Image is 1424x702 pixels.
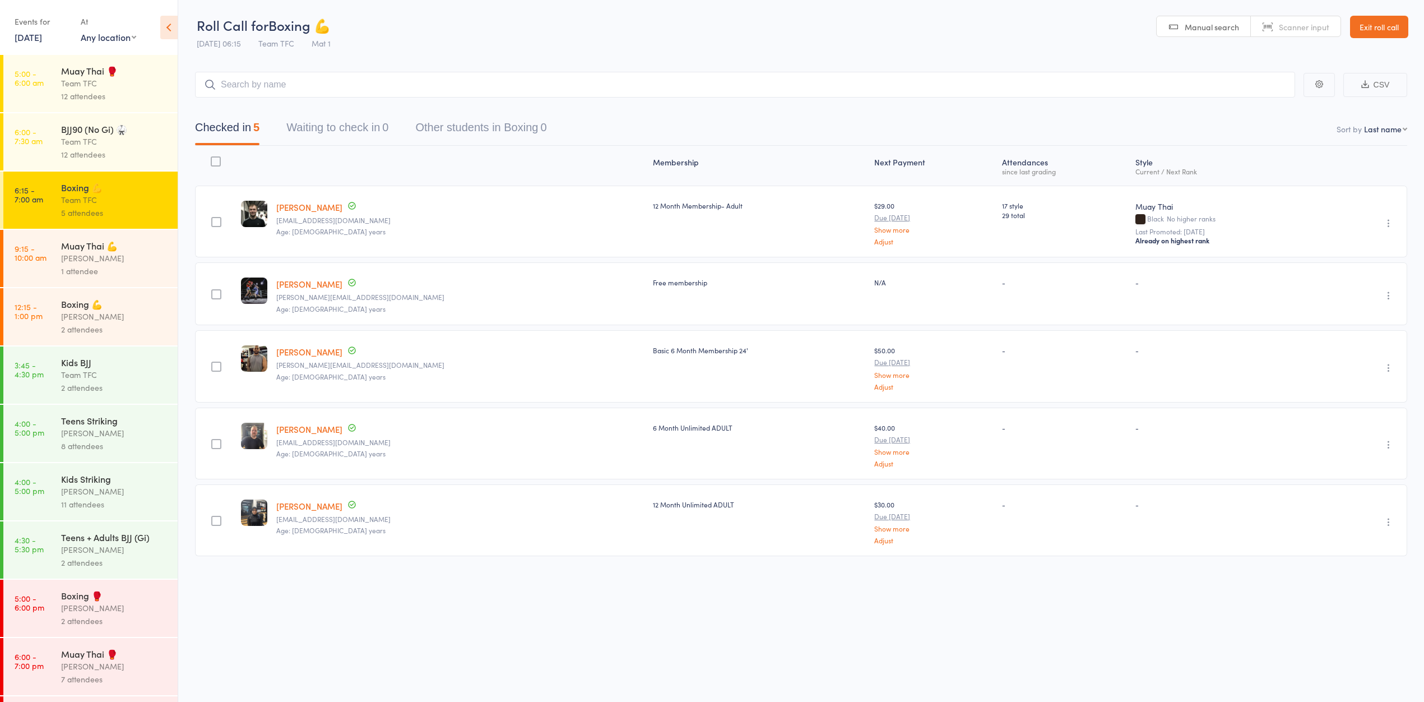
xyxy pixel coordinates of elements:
[540,121,546,133] div: 0
[276,372,386,381] span: Age: [DEMOGRAPHIC_DATA] years
[1135,215,1316,224] div: Black
[61,77,168,90] div: Team TFC
[3,230,178,287] a: 9:15 -10:00 amMuay Thai 💪[PERSON_NAME]1 attendee
[1350,16,1408,38] a: Exit roll call
[874,371,992,378] a: Show more
[1002,210,1126,220] span: 29 total
[874,345,992,390] div: $50.00
[1279,21,1329,33] span: Scanner input
[3,55,178,112] a: 5:00 -6:00 amMuay Thai 🥊Team TFC12 attendees
[653,201,865,210] div: 12 Month Membership- Adult
[61,440,168,452] div: 8 attendees
[61,473,168,485] div: Kids Striking
[61,206,168,219] div: 5 attendees
[61,543,168,556] div: [PERSON_NAME]
[648,151,870,181] div: Membership
[61,64,168,77] div: Muay Thai 🥊
[276,278,342,290] a: [PERSON_NAME]
[241,201,267,227] img: image1562660918.png
[874,537,992,544] a: Adjust
[276,304,386,313] span: Age: [DEMOGRAPHIC_DATA] years
[3,288,178,345] a: 12:15 -1:00 pmBoxing 💪[PERSON_NAME]2 attendees
[61,135,168,148] div: Team TFC
[15,594,44,612] time: 5:00 - 6:00 pm
[61,298,168,310] div: Boxing 💪
[276,515,644,523] small: Ameerasarf@gmail.com
[1131,151,1320,181] div: Style
[61,414,168,427] div: Teens Striking
[61,427,168,440] div: [PERSON_NAME]
[1002,278,1126,287] div: -
[61,323,168,336] div: 2 attendees
[874,201,992,245] div: $29.00
[1185,21,1239,33] span: Manual search
[415,116,546,145] button: Other students in Boxing0
[15,302,43,320] time: 12:15 - 1:00 pm
[874,460,992,467] a: Adjust
[61,239,168,252] div: Muay Thai 💪
[276,216,644,224] small: samdaley2011@hotmail.com
[276,449,386,458] span: Age: [DEMOGRAPHIC_DATA] years
[3,113,178,170] a: 6:00 -7:30 amBJJ90 (No Gi) 🥋Team TFC12 attendees
[61,148,168,161] div: 12 attendees
[276,227,386,236] span: Age: [DEMOGRAPHIC_DATA] years
[61,660,168,673] div: [PERSON_NAME]
[1135,168,1316,175] div: Current / Next Rank
[61,356,168,368] div: Kids BJJ
[1002,423,1126,432] div: -
[15,652,44,670] time: 6:00 - 7:00 pm
[15,419,44,437] time: 4:00 - 5:00 pm
[61,123,168,135] div: BJJ90 (No Gi) 🥋
[874,423,992,467] div: $40.00
[653,423,865,432] div: 6 Month Unlimited ADULT
[15,31,42,43] a: [DATE]
[195,72,1295,98] input: Search by name
[61,265,168,278] div: 1 attendee
[3,521,178,579] a: 4:30 -5:30 pmTeens + Adults BJJ (Gi)[PERSON_NAME]2 attendees
[61,589,168,602] div: Boxing 🥊
[874,214,992,221] small: Due [DATE]
[1337,123,1362,135] label: Sort by
[1135,500,1316,509] div: -
[653,345,865,355] div: Basic 6 Month Membership 24'
[15,69,44,87] time: 5:00 - 6:00 am
[3,172,178,229] a: 6:15 -7:00 amBoxing 💪Team TFC5 attendees
[195,116,259,145] button: Checked in5
[874,226,992,233] a: Show more
[15,12,69,31] div: Events for
[874,278,992,287] div: N/A
[1135,236,1316,245] div: Already on highest rank
[874,512,992,520] small: Due [DATE]
[1002,345,1126,355] div: -
[61,252,168,265] div: [PERSON_NAME]
[874,436,992,444] small: Due [DATE]
[3,638,178,695] a: 6:00 -7:00 pmMuay Thai 🥊[PERSON_NAME]7 attendees
[312,38,331,49] span: Mat 1
[241,345,267,372] img: image1715198386.png
[874,525,992,532] a: Show more
[3,580,178,637] a: 5:00 -6:00 pmBoxing 🥊[PERSON_NAME]2 attendees
[1002,168,1126,175] div: since last grading
[874,500,992,544] div: $30.00
[1002,201,1126,210] span: 17 style
[998,151,1131,181] div: Atten­dances
[258,38,294,49] span: Team TFC
[1002,500,1126,509] div: -
[61,556,168,569] div: 2 attendees
[61,602,168,615] div: [PERSON_NAME]
[61,310,168,323] div: [PERSON_NAME]
[81,12,136,31] div: At
[1364,123,1402,135] div: Last name
[874,383,992,390] a: Adjust
[276,525,386,535] span: Age: [DEMOGRAPHIC_DATA] years
[197,16,268,34] span: Roll Call for
[15,244,47,262] time: 9:15 - 10:00 am
[61,485,168,498] div: [PERSON_NAME]
[276,293,644,301] small: Dave@thelimelab.com.au
[653,500,865,509] div: 12 Month Unlimited ADULT
[874,358,992,366] small: Due [DATE]
[253,121,259,133] div: 5
[81,31,136,43] div: Any location
[286,116,388,145] button: Waiting to check in0
[874,448,992,455] a: Show more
